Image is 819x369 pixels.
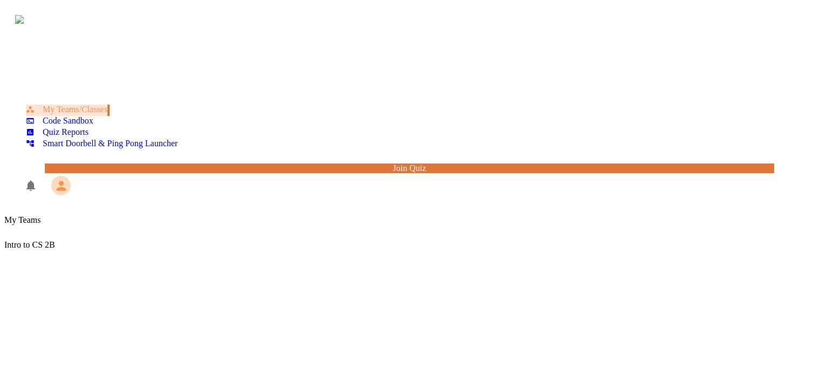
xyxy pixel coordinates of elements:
[4,215,40,225] div: My Teams
[26,116,93,127] a: Code Sandbox
[26,127,89,137] div: Quiz Reports
[15,15,804,24] img: logo-orange.svg
[26,127,89,139] a: Quiz Reports
[729,279,808,325] iframe: chat widget
[4,240,815,250] div: Intro to CS 2B
[26,105,107,114] div: My Teams/Classes
[26,139,178,150] a: Smart Doorbell & Ping Pong Launcher
[45,163,774,173] a: Join Quiz
[26,139,178,148] div: Smart Doorbell & Ping Pong Launcher
[4,176,40,195] div: My Notifications
[4,225,815,250] div: Intro to CS 2B
[40,173,73,198] div: My Account
[774,326,808,358] iframe: chat widget
[26,105,110,116] a: My Teams/Classes
[26,116,93,126] div: Code Sandbox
